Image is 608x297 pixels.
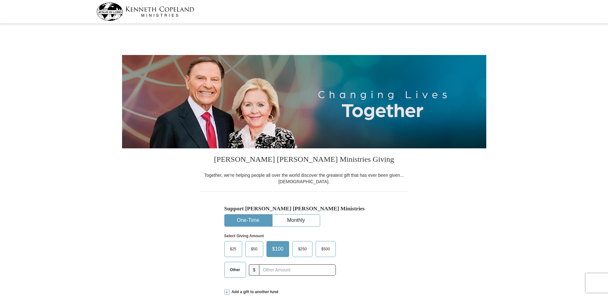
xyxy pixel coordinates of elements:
div: Together, we're helping people all over the world discover the greatest gift that has ever been g... [200,172,408,185]
h5: Support [PERSON_NAME] [PERSON_NAME] Ministries [224,205,384,212]
span: $ [249,264,260,276]
strong: Select Giving Amount [224,234,264,238]
button: One-Time [225,215,272,226]
span: $25 [227,244,240,254]
span: Add a gift to another fund [229,289,279,295]
span: Other [227,265,243,275]
button: Monthly [273,215,320,226]
span: $500 [318,244,333,254]
img: kcm-header-logo.svg [96,3,194,21]
h3: [PERSON_NAME] [PERSON_NAME] Ministries Giving [200,148,408,172]
input: Other Amount [259,264,335,276]
span: $50 [248,244,261,254]
span: $250 [295,244,310,254]
span: $100 [269,244,287,254]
